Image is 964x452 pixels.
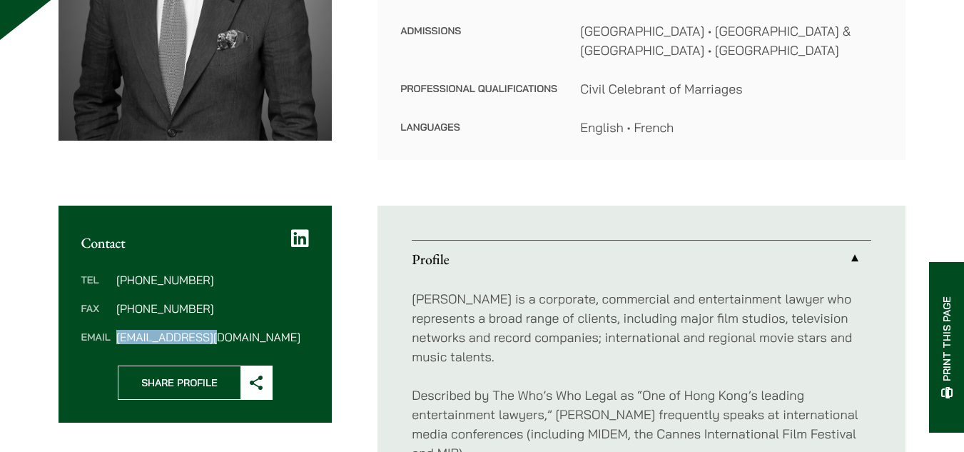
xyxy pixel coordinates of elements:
a: Profile [412,241,871,278]
dt: Email [81,331,111,343]
dt: Tel [81,274,111,303]
button: Share Profile [118,366,273,400]
dt: Admissions [400,21,557,79]
dd: English • French [580,118,883,137]
dd: [PHONE_NUMBER] [116,303,309,314]
dt: Professional Qualifications [400,79,557,118]
dd: [PHONE_NUMBER] [116,274,309,286]
p: [PERSON_NAME] is a corporate, commercial and entertainment lawyer who represents a broad range of... [412,289,871,366]
dt: Fax [81,303,111,331]
h2: Contact [81,234,310,251]
dd: Civil Celebrant of Marriages [580,79,883,99]
dd: [GEOGRAPHIC_DATA] • [GEOGRAPHIC_DATA] & [GEOGRAPHIC_DATA] • [GEOGRAPHIC_DATA] [580,21,883,60]
a: LinkedIn [291,228,309,248]
dd: [EMAIL_ADDRESS][DOMAIN_NAME] [116,331,309,343]
span: Share Profile [118,366,240,399]
dt: Languages [400,118,557,137]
